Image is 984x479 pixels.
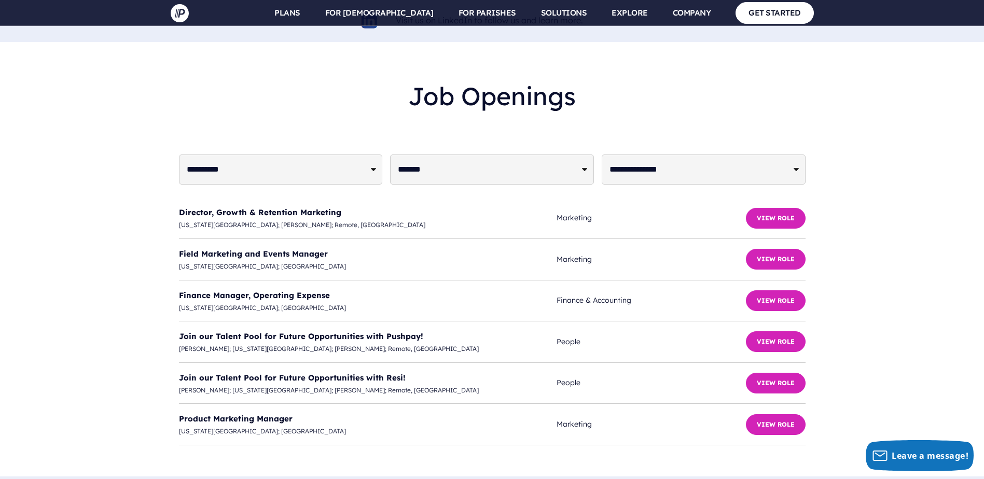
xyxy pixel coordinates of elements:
span: [US_STATE][GEOGRAPHIC_DATA]; [GEOGRAPHIC_DATA] [179,261,557,272]
button: View Role [746,249,806,270]
a: Director, Growth & Retention Marketing [179,207,341,217]
h2: Job Openings [179,73,806,119]
button: View Role [746,414,806,435]
span: Leave a message! [892,450,968,461]
a: GET STARTED [736,2,814,23]
span: [US_STATE][GEOGRAPHIC_DATA]; [PERSON_NAME]; Remote, [GEOGRAPHIC_DATA] [179,219,557,231]
span: [US_STATE][GEOGRAPHIC_DATA]; [GEOGRAPHIC_DATA] [179,302,557,314]
button: View Role [746,208,806,229]
span: [US_STATE][GEOGRAPHIC_DATA]; [GEOGRAPHIC_DATA] [179,426,557,437]
a: Product Marketing Manager [179,414,293,424]
a: Field Marketing and Events Manager [179,249,328,259]
span: [PERSON_NAME]; [US_STATE][GEOGRAPHIC_DATA]; [PERSON_NAME]; Remote, [GEOGRAPHIC_DATA] [179,343,557,355]
span: Marketing [557,253,745,266]
span: People [557,335,745,348]
button: Leave a message! [866,440,974,471]
span: Finance & Accounting [557,294,745,307]
a: Join our Talent Pool for Future Opportunities with Resi! [179,373,406,383]
button: View Role [746,331,806,352]
span: Marketing [557,212,745,224]
a: Join our Talent Pool for Future Opportunities with Pushpay! [179,331,423,341]
span: [PERSON_NAME]; [US_STATE][GEOGRAPHIC_DATA]; [PERSON_NAME]; Remote, [GEOGRAPHIC_DATA] [179,385,557,396]
span: Marketing [557,418,745,431]
a: Finance Manager, Operating Expense [179,290,330,300]
button: View Role [746,290,806,311]
span: People [557,376,745,389]
button: View Role [746,373,806,393]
